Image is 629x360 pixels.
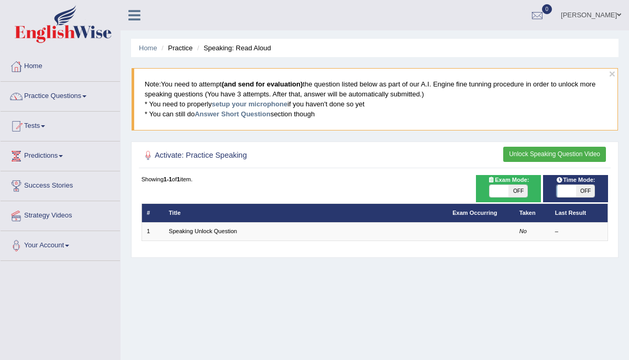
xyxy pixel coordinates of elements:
a: Success Stories [1,171,120,198]
a: Speaking Unlock Question [169,228,237,234]
a: Home [139,44,157,52]
th: Taken [514,204,550,222]
span: Note: [145,80,161,88]
span: OFF [508,185,527,198]
span: Time Mode: [552,176,599,185]
b: 1-1 [164,176,172,182]
td: 1 [142,222,164,241]
div: Showing of item. [142,175,609,183]
th: Last Result [550,204,608,222]
a: Tests [1,112,120,138]
a: Your Account [1,231,120,257]
button: × [609,68,615,79]
th: # [142,204,164,222]
a: Home [1,52,120,78]
b: 1 [177,176,180,182]
a: setup your microphone [212,100,287,108]
span: Exam Mode: [484,176,533,185]
a: Strategy Videos [1,201,120,227]
h2: Activate: Practice Speaking [142,149,431,162]
a: Answer Short Question [194,110,270,118]
li: Speaking: Read Aloud [194,43,271,53]
em: No [519,228,527,234]
div: – [555,227,603,236]
span: 0 [542,4,552,14]
blockquote: You need to attempt the question listed below as part of our A.I. Engine fine tunning procedure i... [132,68,618,130]
a: Exam Occurring [452,210,497,216]
a: Predictions [1,141,120,168]
a: Practice Questions [1,82,120,108]
li: Practice [159,43,192,53]
button: Unlock Speaking Question Video [503,147,606,162]
span: OFF [576,185,594,198]
th: Title [164,204,448,222]
div: Show exams occurring in exams [476,175,541,202]
b: (and send for evaluation) [222,80,303,88]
